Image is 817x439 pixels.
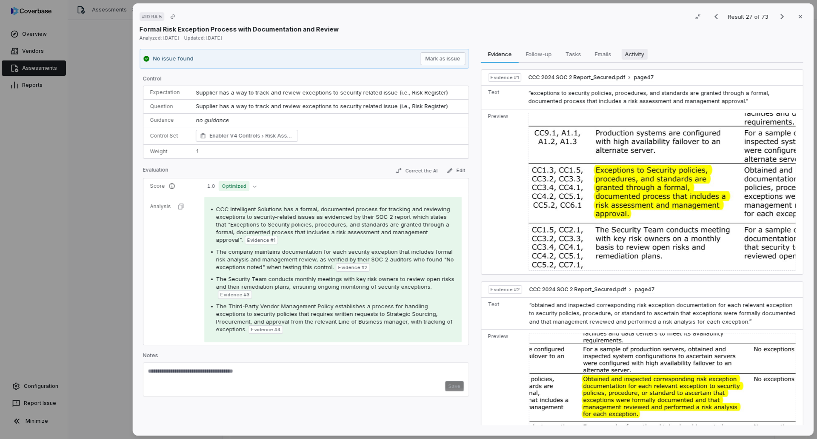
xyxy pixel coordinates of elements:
[708,11,725,22] button: Previous result
[420,52,466,65] button: Mark as issue
[728,12,770,21] p: Result 27 of 73
[150,132,182,139] p: Control Set
[184,35,222,41] span: Updated: [DATE]
[251,326,280,333] span: Evidence # 4
[634,286,654,293] span: page 47
[143,166,169,177] p: Evaluation
[216,275,454,290] span: The Security Team conducts monthly meetings with key risk owners to review open risks and their r...
[216,206,450,243] span: CCC Intelligent Solutions has a formal, documented process for tracking and reviewing exceptions ...
[528,74,654,81] button: CCC 2024 SOC 2 Report_Secured.pdfpage47
[529,286,654,293] button: CCC 2024 SOC 2 Report_Secured.pdfpage47
[196,89,448,96] span: Supplier has a way to track and review exceptions to security related issue (i.e., Risk Register)
[491,74,519,81] span: Evidence # 1
[529,301,795,325] span: “obtained and inspected corresponding risk exception documentation for each relevant exception to...
[622,49,648,60] span: Activity
[143,75,469,86] p: Control
[216,248,454,270] span: The company maintains documentation for each security exception that includes formal risk analysi...
[220,291,249,298] span: Evidence # 3
[165,9,180,24] button: Copy link
[481,85,525,109] td: Text
[209,132,294,140] span: Enabler V4 Controls Risk Assessment
[150,117,182,123] p: Guidance
[481,109,525,274] td: Preview
[247,237,275,244] span: Evidence # 1
[485,49,515,60] span: Evidence
[491,286,520,293] span: Evidence # 2
[196,148,199,155] span: 1
[196,117,229,123] span: no guidance
[591,49,615,60] span: Emails
[443,166,469,176] button: Edit
[338,264,367,271] span: Evidence # 2
[774,11,791,22] button: Next result
[528,74,625,81] span: CCC 2024 SOC 2 Report_Secured.pdf
[150,203,171,210] p: Analysis
[150,148,182,155] p: Weight
[143,352,469,362] p: Notes
[142,13,162,20] span: # ID.RA.5
[140,25,339,34] p: Formal Risk Exception Process with Documentation and Review
[140,35,179,41] span: Analyzed: [DATE]
[523,49,555,60] span: Follow-up
[216,303,453,333] span: The Third-Party Vendor Management Policy establishes a process for handling exceptions to securit...
[150,103,182,110] p: Question
[196,103,448,109] span: Supplier has a way to track and review exceptions to security related issue (i.e., Risk Register)
[153,55,194,63] p: No issue found
[219,181,249,191] span: Optimized
[529,286,626,293] span: CCC 2024 SOC 2 Report_Secured.pdf
[562,49,585,60] span: Tasks
[150,89,182,96] p: Expectation
[392,166,441,176] button: Correct the AI
[204,181,260,191] button: 1.0Optimized
[528,89,769,105] span: “exceptions to security policies, procedures, and standards are granted through a formal, documen...
[528,113,796,271] img: e01dc9b88de54e4d8b36ac3261f82ed6_original.jpg_w1200.jpg
[634,74,654,81] span: page 47
[150,183,191,189] p: Score
[481,297,526,330] td: Text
